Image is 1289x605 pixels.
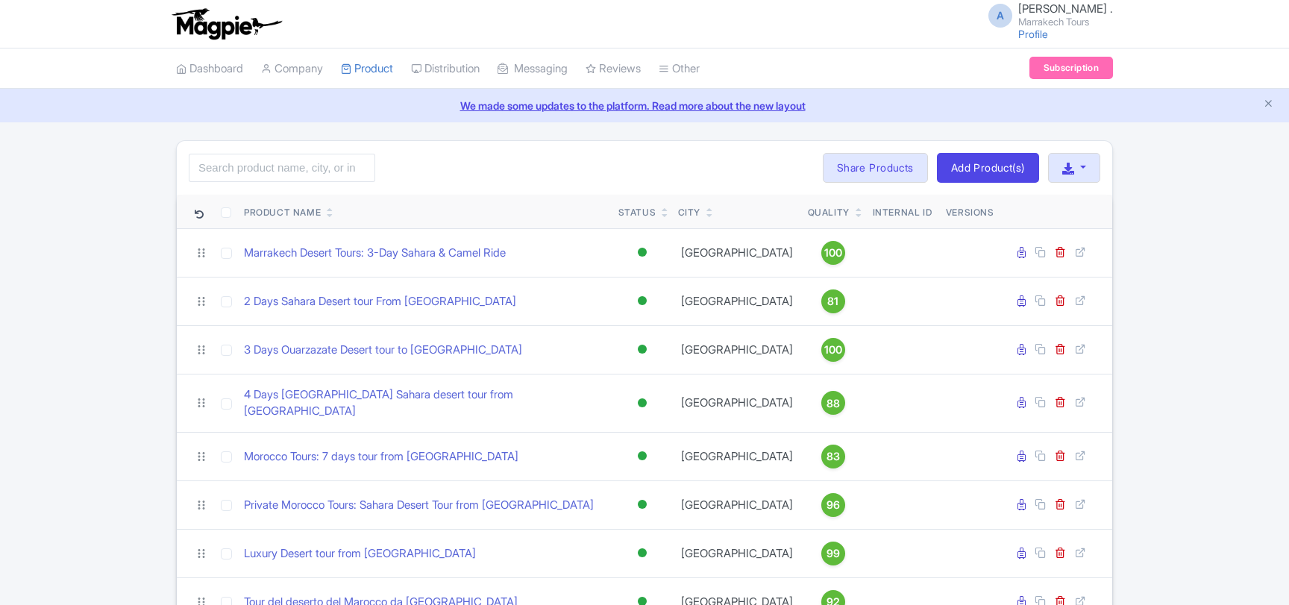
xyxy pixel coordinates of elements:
[672,228,802,277] td: [GEOGRAPHIC_DATA]
[1018,17,1113,27] small: Marrakech Tours
[341,48,393,90] a: Product
[988,4,1012,28] span: A
[808,542,859,565] a: 99
[411,48,480,90] a: Distribution
[979,3,1113,27] a: A [PERSON_NAME] . Marrakech Tours
[827,395,840,412] span: 88
[937,153,1039,183] a: Add Product(s)
[635,542,650,564] div: Active
[808,289,859,313] a: 81
[808,206,850,219] div: Quality
[261,48,323,90] a: Company
[244,497,594,514] a: Private Morocco Tours: Sahara Desert Tour from [GEOGRAPHIC_DATA]
[672,480,802,529] td: [GEOGRAPHIC_DATA]
[244,545,476,562] a: Luxury Desert tour from [GEOGRAPHIC_DATA]
[189,154,375,182] input: Search product name, city, or interal id
[618,206,656,219] div: Status
[244,342,522,359] a: 3 Days Ouarzazate Desert tour to [GEOGRAPHIC_DATA]
[808,391,859,415] a: 88
[586,48,641,90] a: Reviews
[635,339,650,360] div: Active
[827,448,840,465] span: 83
[635,290,650,312] div: Active
[176,48,243,90] a: Dashboard
[1018,1,1113,16] span: [PERSON_NAME] .
[824,245,842,261] span: 100
[169,7,284,40] img: logo-ab69f6fb50320c5b225c76a69d11143b.png
[659,48,700,90] a: Other
[672,277,802,325] td: [GEOGRAPHIC_DATA]
[672,432,802,480] td: [GEOGRAPHIC_DATA]
[824,342,842,358] span: 100
[244,245,506,262] a: Marrakech Desert Tours: 3-Day Sahara & Camel Ride
[9,98,1280,113] a: We made some updates to the platform. Read more about the new layout
[808,241,859,265] a: 100
[808,445,859,468] a: 83
[827,293,838,310] span: 81
[823,153,928,183] a: Share Products
[808,338,859,362] a: 100
[1263,96,1274,113] button: Close announcement
[635,242,650,263] div: Active
[635,494,650,515] div: Active
[827,497,840,513] span: 96
[672,325,802,374] td: [GEOGRAPHIC_DATA]
[672,529,802,577] td: [GEOGRAPHIC_DATA]
[940,195,1000,229] th: Versions
[672,374,802,432] td: [GEOGRAPHIC_DATA]
[1029,57,1113,79] a: Subscription
[635,392,650,414] div: Active
[865,195,940,229] th: Internal ID
[244,386,606,420] a: 4 Days [GEOGRAPHIC_DATA] Sahara desert tour from [GEOGRAPHIC_DATA]
[827,545,840,562] span: 99
[244,293,516,310] a: 2 Days Sahara Desert tour From [GEOGRAPHIC_DATA]
[635,445,650,467] div: Active
[678,206,700,219] div: City
[244,206,321,219] div: Product Name
[1018,28,1048,40] a: Profile
[244,448,518,465] a: Morocco Tours: 7 days tour from [GEOGRAPHIC_DATA]
[498,48,568,90] a: Messaging
[808,493,859,517] a: 96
